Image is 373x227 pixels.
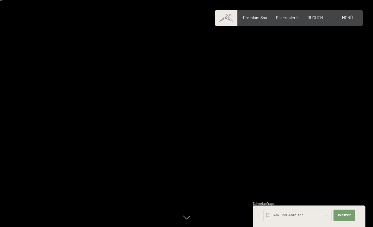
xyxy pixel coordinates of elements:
[338,213,351,218] span: Weiter
[342,15,353,20] span: Menü
[243,15,267,20] a: Premium Spa
[333,210,355,221] button: Weiter
[308,15,323,20] a: BUCHEN
[276,15,299,20] a: Bildergalerie
[253,202,275,206] span: Schnellanfrage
